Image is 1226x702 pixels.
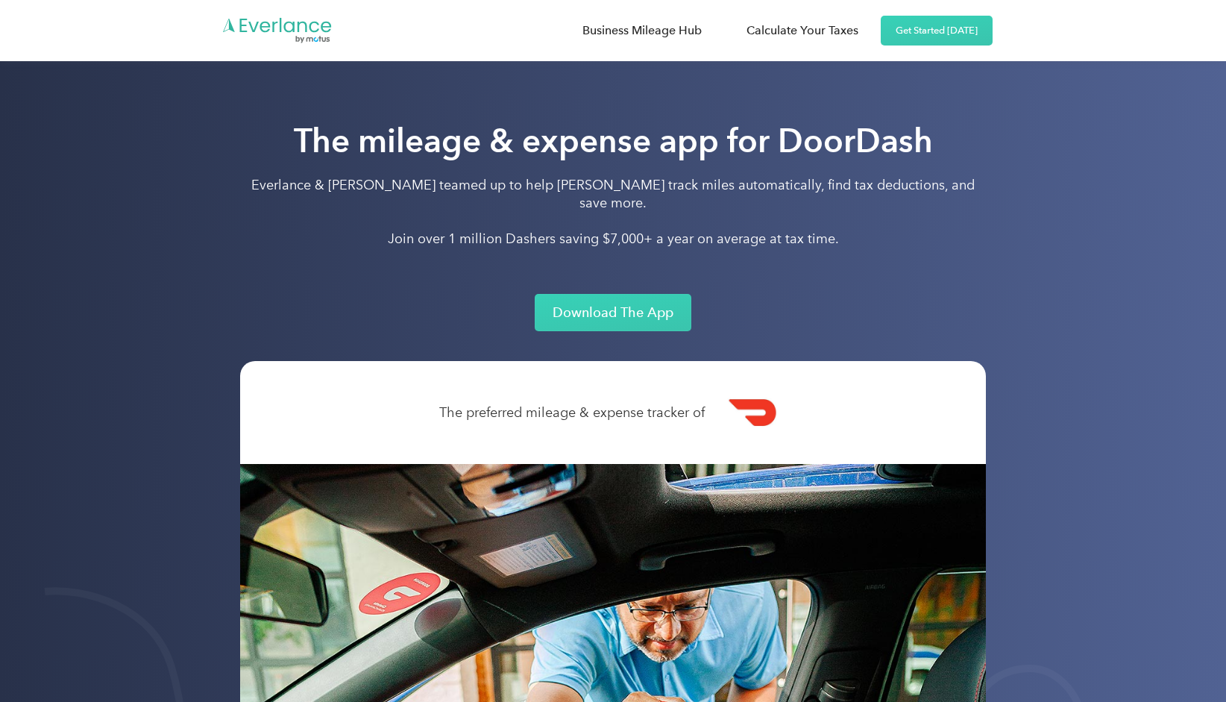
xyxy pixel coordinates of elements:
a: Calculate Your Taxes [732,17,873,44]
img: Everlance logo [221,16,333,45]
a: Get Started [DATE] [881,16,993,46]
img: Doordash logo [720,379,787,446]
a: Business Mileage Hub [568,17,717,44]
a: Download The App [535,294,691,331]
h1: The mileage & expense app for DoorDash [240,120,986,162]
div: The preferred mileage & expense tracker of [439,403,720,423]
p: Everlance & [PERSON_NAME] teamed up to help [PERSON_NAME] track miles automatically, find tax ded... [240,176,986,248]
